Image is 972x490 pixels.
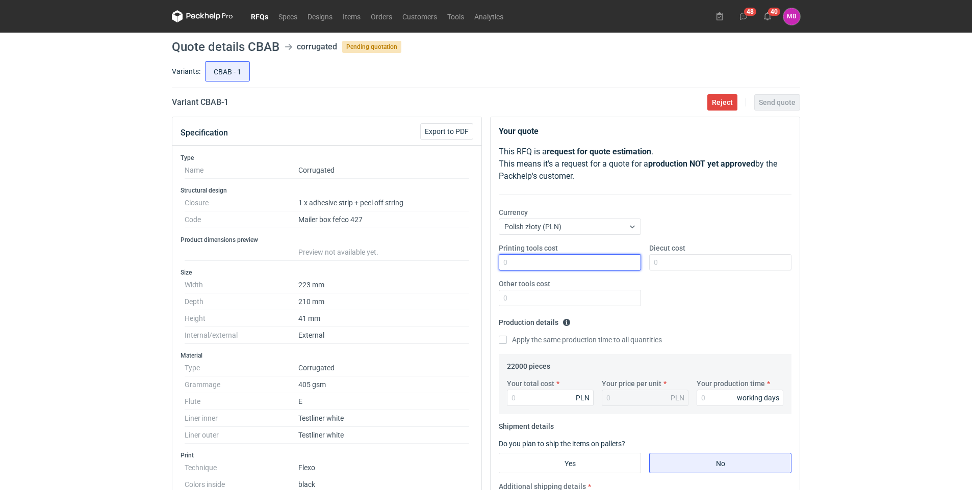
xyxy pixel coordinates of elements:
dt: Width [185,277,298,293]
label: No [649,453,791,473]
a: Specs [273,10,302,22]
dd: Corrugated [298,360,469,376]
div: PLN [576,393,590,403]
a: Tools [442,10,469,22]
h3: Material [181,351,473,360]
h3: Size [181,268,473,277]
label: Diecut cost [649,243,685,253]
strong: Your quote [499,126,539,136]
dt: Code [185,211,298,228]
dt: Height [185,310,298,327]
dt: Depth [185,293,298,310]
dd: Testliner white [298,427,469,444]
dt: Grammage [185,376,298,393]
button: Export to PDF [420,123,473,140]
label: Yes [499,453,641,473]
input: 0 [697,390,783,406]
input: 0 [649,254,791,270]
span: Preview not available yet. [298,248,378,256]
input: 0 [499,290,641,306]
div: Mateusz Borowik [783,8,800,25]
span: Reject [712,99,733,106]
button: 48 [735,8,752,24]
legend: Shipment details [499,418,554,430]
span: Export to PDF [425,128,469,135]
dd: External [298,327,469,344]
strong: request for quote estimation [547,147,651,156]
p: This RFQ is a . This means it's a request for a quote for a by the Packhelp's customer. [499,146,791,182]
h2: Variant CBAB - 1 [172,96,228,108]
button: Send quote [754,94,800,111]
div: working days [737,393,779,403]
dd: 41 mm [298,310,469,327]
button: Reject [707,94,737,111]
dd: E [298,393,469,410]
a: Customers [397,10,442,22]
svg: Packhelp Pro [172,10,233,22]
a: RFQs [246,10,273,22]
dt: Closure [185,195,298,211]
a: Items [338,10,366,22]
dt: Flute [185,393,298,410]
dd: Testliner white [298,410,469,427]
label: Do you plan to ship the items on pallets? [499,440,625,448]
label: Your price per unit [602,378,661,389]
div: PLN [671,393,684,403]
input: 0 [499,254,641,270]
h3: Product dimensions preview [181,236,473,244]
dt: Liner inner [185,410,298,427]
dd: 210 mm [298,293,469,310]
label: Other tools cost [499,279,550,289]
strong: production NOT yet approved [648,159,755,169]
h3: Print [181,451,473,459]
dd: Mailer box fefco 427 [298,211,469,228]
button: MB [783,8,800,25]
button: 40 [759,8,776,24]
label: CBAB - 1 [205,61,250,81]
dd: 1 x adhesive strip + peel off string [298,195,469,211]
label: Your production time [697,378,765,389]
dt: Name [185,162,298,179]
h3: Type [181,154,473,162]
dt: Internal/external [185,327,298,344]
legend: 22000 pieces [507,358,550,370]
a: Orders [366,10,397,22]
label: Currency [499,207,528,217]
a: Designs [302,10,338,22]
div: corrugated [297,41,337,53]
dd: Flexo [298,459,469,476]
dt: Liner outer [185,427,298,444]
label: Printing tools cost [499,243,558,253]
label: Apply the same production time to all quantities [499,335,662,345]
dt: Type [185,360,298,376]
dd: 223 mm [298,277,469,293]
dt: Technique [185,459,298,476]
label: Variants: [172,66,200,76]
label: Your total cost [507,378,554,389]
a: Analytics [469,10,508,22]
span: Polish złoty (PLN) [504,223,561,231]
input: 0 [507,390,594,406]
span: Pending quotation [342,41,401,53]
dd: 405 gsm [298,376,469,393]
dd: Corrugated [298,162,469,179]
button: Specification [181,121,228,145]
span: Send quote [759,99,796,106]
h1: Quote details CBAB [172,41,279,53]
h3: Structural design [181,186,473,195]
legend: Production details [499,314,571,326]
